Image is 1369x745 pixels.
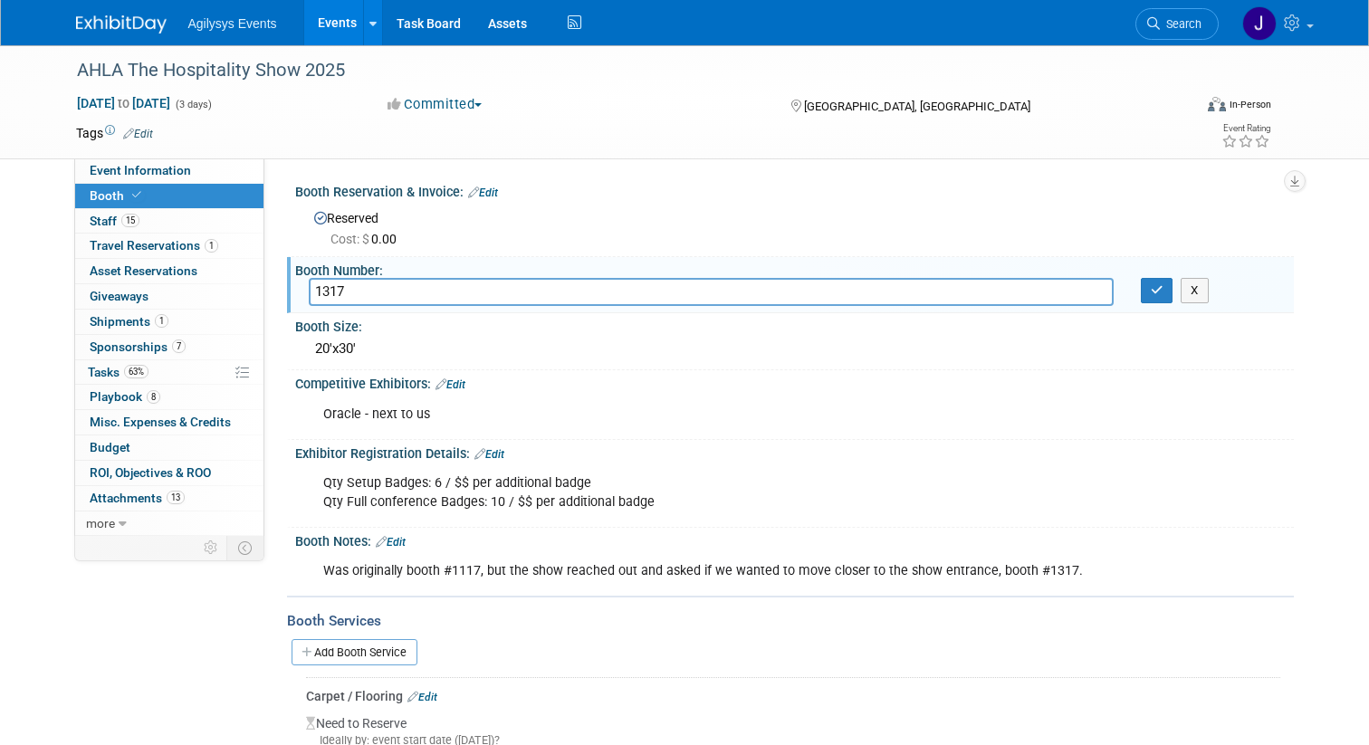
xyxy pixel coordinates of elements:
[90,491,185,505] span: Attachments
[90,289,148,303] span: Giveaways
[90,440,130,454] span: Budget
[124,365,148,378] span: 63%
[75,461,263,485] a: ROI, Objectives & ROO
[115,96,132,110] span: to
[90,214,139,228] span: Staff
[295,178,1294,202] div: Booth Reservation & Invoice:
[1208,97,1226,111] img: Format-Inperson.png
[90,238,218,253] span: Travel Reservations
[474,448,504,461] a: Edit
[147,390,160,404] span: 8
[75,385,263,409] a: Playbook8
[75,209,263,234] a: Staff15
[1242,6,1277,41] img: Justin Oram
[311,553,1100,589] div: Was originally booth #1117, but the show reached out and asked if we wanted to move closer to the...
[90,339,186,354] span: Sponsorships
[76,15,167,33] img: ExhibitDay
[309,205,1280,248] div: Reserved
[407,691,437,703] a: Edit
[292,639,417,665] a: Add Booth Service
[75,511,263,536] a: more
[75,234,263,258] a: Travel Reservations1
[381,95,489,114] button: Committed
[75,335,263,359] a: Sponsorships7
[121,214,139,227] span: 15
[75,360,263,385] a: Tasks63%
[76,95,171,111] span: [DATE] [DATE]
[1095,94,1271,121] div: Event Format
[330,232,371,246] span: Cost: $
[330,232,404,246] span: 0.00
[436,378,465,391] a: Edit
[311,396,1100,433] div: Oracle - next to us
[75,486,263,511] a: Attachments13
[309,335,1280,363] div: 20'x30'
[71,54,1170,87] div: AHLA The Hospitality Show 2025
[75,284,263,309] a: Giveaways
[90,188,145,203] span: Booth
[75,158,263,183] a: Event Information
[88,365,148,379] span: Tasks
[76,124,153,142] td: Tags
[1229,98,1271,111] div: In-Person
[295,370,1294,394] div: Competitive Exhibitors:
[468,186,498,199] a: Edit
[1181,278,1209,303] button: X
[86,516,115,530] span: more
[75,435,263,460] a: Budget
[226,536,263,559] td: Toggle Event Tabs
[75,184,263,208] a: Booth
[804,100,1030,113] span: [GEOGRAPHIC_DATA], [GEOGRAPHIC_DATA]
[188,16,277,31] span: Agilysys Events
[295,528,1294,551] div: Booth Notes:
[75,310,263,334] a: Shipments1
[132,190,141,200] i: Booth reservation complete
[1221,124,1270,133] div: Event Rating
[167,491,185,504] span: 13
[155,314,168,328] span: 1
[295,313,1294,336] div: Booth Size:
[174,99,212,110] span: (3 days)
[196,536,227,559] td: Personalize Event Tab Strip
[90,465,211,480] span: ROI, Objectives & ROO
[172,339,186,353] span: 7
[90,389,160,404] span: Playbook
[295,257,1294,280] div: Booth Number:
[75,259,263,283] a: Asset Reservations
[287,611,1294,631] div: Booth Services
[306,687,1280,705] div: Carpet / Flooring
[295,440,1294,463] div: Exhibitor Registration Details:
[205,239,218,253] span: 1
[90,163,191,177] span: Event Information
[1135,8,1219,40] a: Search
[376,536,406,549] a: Edit
[90,263,197,278] span: Asset Reservations
[90,314,168,329] span: Shipments
[1160,17,1201,31] span: Search
[90,415,231,429] span: Misc. Expenses & Credits
[311,465,1100,520] div: Qty Setup Badges: 6 / $$ per additional badge Qty Full conference Badges: 10 / $$ per additional ...
[123,128,153,140] a: Edit
[75,410,263,435] a: Misc. Expenses & Credits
